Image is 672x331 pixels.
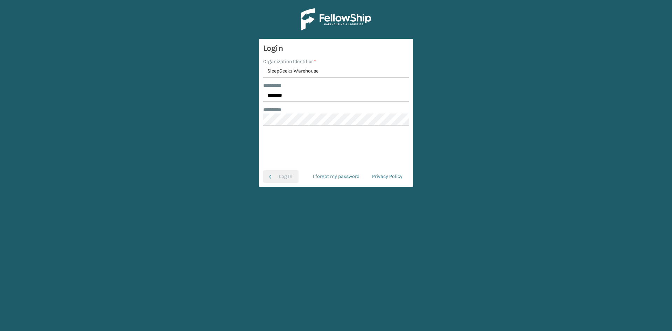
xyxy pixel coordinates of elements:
button: Log In [263,170,299,183]
h3: Login [263,43,409,54]
img: Logo [301,8,371,30]
label: Organization Identifier [263,58,316,65]
iframe: reCAPTCHA [283,135,389,162]
a: Privacy Policy [366,170,409,183]
a: I forgot my password [307,170,366,183]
